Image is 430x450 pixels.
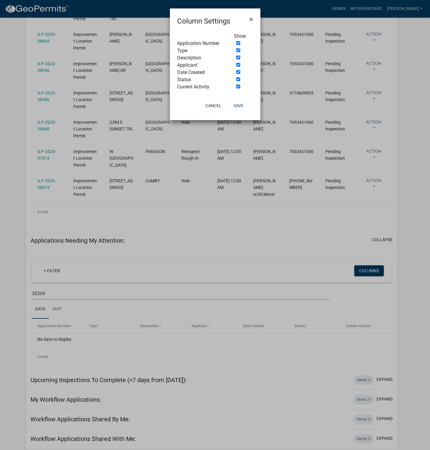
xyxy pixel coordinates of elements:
h4: Column Settings [177,16,230,27]
div: Applicant [173,62,229,69]
button: Save [229,100,248,111]
div: Show [229,33,258,40]
div: Status [173,76,229,83]
button: Cancel [201,100,226,111]
div: Type [173,47,229,54]
div: Current Activity [173,83,229,91]
button: Close [244,11,258,28]
div: Date Created [173,69,229,76]
span: × [249,15,253,24]
div: Application Number [173,40,229,47]
div: Description [173,54,229,62]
